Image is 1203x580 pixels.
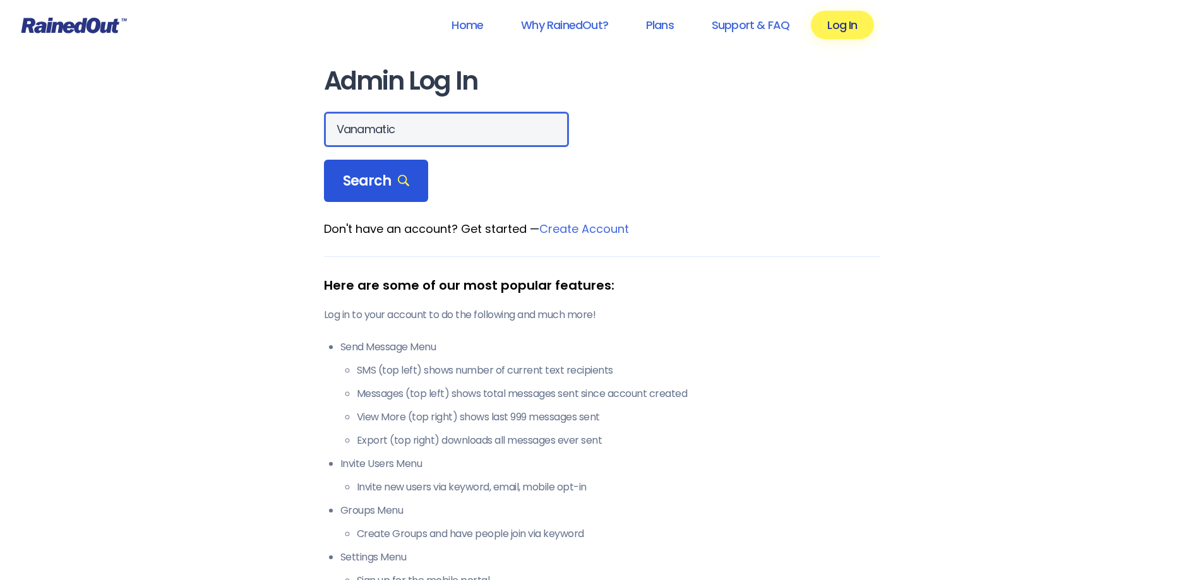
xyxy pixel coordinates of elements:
li: Send Message Menu [340,340,880,448]
a: Log In [811,11,873,39]
a: Plans [630,11,690,39]
h1: Admin Log In [324,67,880,95]
a: Support & FAQ [695,11,806,39]
a: Home [435,11,500,39]
li: Export (top right) downloads all messages ever sent [357,433,880,448]
div: Here are some of our most popular features: [324,276,880,295]
li: Invite new users via keyword, email, mobile opt-in [357,480,880,495]
div: Search [324,160,429,203]
a: Why RainedOut? [505,11,625,39]
li: SMS (top left) shows number of current text recipients [357,363,880,378]
li: Create Groups and have people join via keyword [357,526,880,542]
li: Invite Users Menu [340,456,880,495]
li: View More (top right) shows last 999 messages sent [357,410,880,425]
a: Create Account [539,221,629,237]
p: Log in to your account to do the following and much more! [324,307,880,323]
span: Search [343,172,410,190]
li: Messages (top left) shows total messages sent since account created [357,386,880,401]
input: Search Orgs… [324,112,569,147]
li: Groups Menu [340,503,880,542]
